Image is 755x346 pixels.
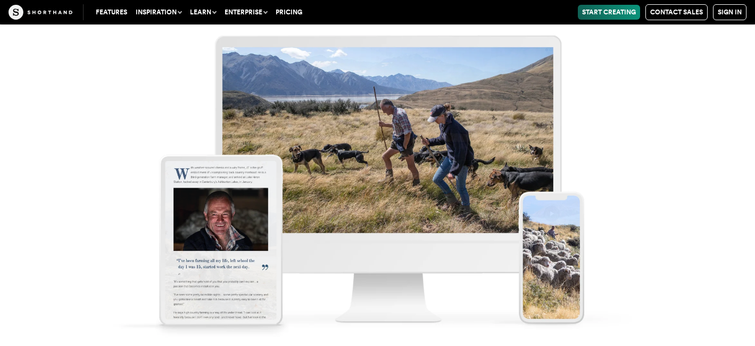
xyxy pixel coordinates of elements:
button: Learn [186,5,220,20]
button: Enterprise [220,5,271,20]
a: Pricing [271,5,306,20]
a: Start Creating [578,5,640,20]
button: Inspiration [131,5,186,20]
a: Features [92,5,131,20]
a: Contact Sales [645,4,708,20]
img: The Craft [9,5,72,20]
a: Sign in [713,4,746,20]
